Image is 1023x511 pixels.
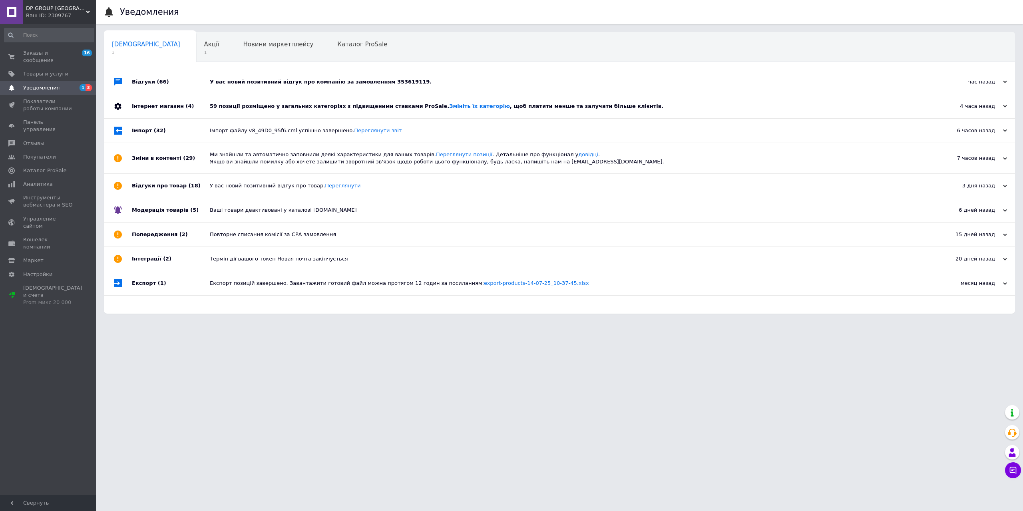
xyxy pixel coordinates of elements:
a: Переглянути позиції [436,151,492,157]
div: 3 дня назад [927,182,1007,189]
div: 15 дней назад [927,231,1007,238]
span: Панель управления [23,119,74,133]
span: (1) [158,280,166,286]
div: Інтеграції [132,247,210,271]
span: [DEMOGRAPHIC_DATA] [112,41,180,48]
div: месяц назад [927,280,1007,287]
span: Отзывы [23,140,44,147]
span: DP GROUP UKRAINE [26,5,86,12]
span: (66) [157,79,169,85]
div: Відгуки [132,70,210,94]
span: 3 [86,84,92,91]
div: Термін дії вашого токен Новая почта закінчується [210,255,927,262]
span: 16 [82,50,92,56]
span: (18) [189,183,201,189]
span: Каталог ProSale [23,167,66,174]
span: (5) [190,207,199,213]
a: Змініть їх категорію [449,103,510,109]
span: Уведомления [23,84,60,91]
div: 6 дней назад [927,207,1007,214]
span: Аналитика [23,181,53,188]
div: 7 часов назад [927,155,1007,162]
span: Каталог ProSale [337,41,387,48]
span: [DEMOGRAPHIC_DATA] и счета [23,284,82,306]
a: довідці [578,151,598,157]
div: Експорт [132,271,210,295]
div: У вас новий позитивний відгук про товар. [210,182,927,189]
button: Чат с покупателем [1005,462,1021,478]
span: 3 [112,50,180,56]
span: (2) [179,231,188,237]
span: Новини маркетплейсу [243,41,313,48]
div: Ми знайшли та автоматично заповнили деякі характеристики для ваших товарів. . Детальніше про функ... [210,151,927,165]
div: Prom микс 20 000 [23,299,82,306]
span: Акції [204,41,219,48]
span: Кошелек компании [23,236,74,251]
h1: Уведомления [120,7,179,17]
div: Ваші товари деактивовані у каталозі [DOMAIN_NAME] [210,207,927,214]
div: 20 дней назад [927,255,1007,262]
div: Зміни в контенті [132,143,210,173]
div: 4 часа назад [927,103,1007,110]
span: Маркет [23,257,44,264]
span: 1 [80,84,86,91]
div: Модерація товарів [132,198,210,222]
span: (32) [154,127,166,133]
div: 6 часов назад [927,127,1007,134]
div: Відгуки про товар [132,174,210,198]
div: Попередження [132,223,210,247]
span: 1 [204,50,219,56]
div: Повторне списання комісії за СРА замовлення [210,231,927,238]
div: Ваш ID: 2309767 [26,12,96,19]
span: (29) [183,155,195,161]
span: Инструменты вебмастера и SEO [23,194,74,209]
span: Товары и услуги [23,70,68,78]
a: export-products-14-07-25_10-37-45.xlsx [484,280,589,286]
span: Управление сайтом [23,215,74,230]
a: Переглянути звіт [354,127,402,133]
div: Імпорт файлу v8_49D0_95f6.cml успішно завершено. [210,127,927,134]
div: Імпорт [132,119,210,143]
div: У вас новий позитивний відгук про компанію за замовленням 353619119. [210,78,927,85]
span: Показатели работы компании [23,98,74,112]
input: Поиск [4,28,94,42]
div: Експорт позицій завершено. Завантажити готовий файл можна протягом 12 годин за посиланням: [210,280,927,287]
div: час назад [927,78,1007,85]
div: Інтернет магазин [132,94,210,118]
div: 59 позиції розміщено у загальних категоріях з підвищеними ставками ProSale. , щоб платити менше т... [210,103,927,110]
a: Переглянути [325,183,360,189]
span: (4) [185,103,194,109]
span: Настройки [23,271,52,278]
span: (2) [163,256,171,262]
span: Заказы и сообщения [23,50,74,64]
span: Покупатели [23,153,56,161]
